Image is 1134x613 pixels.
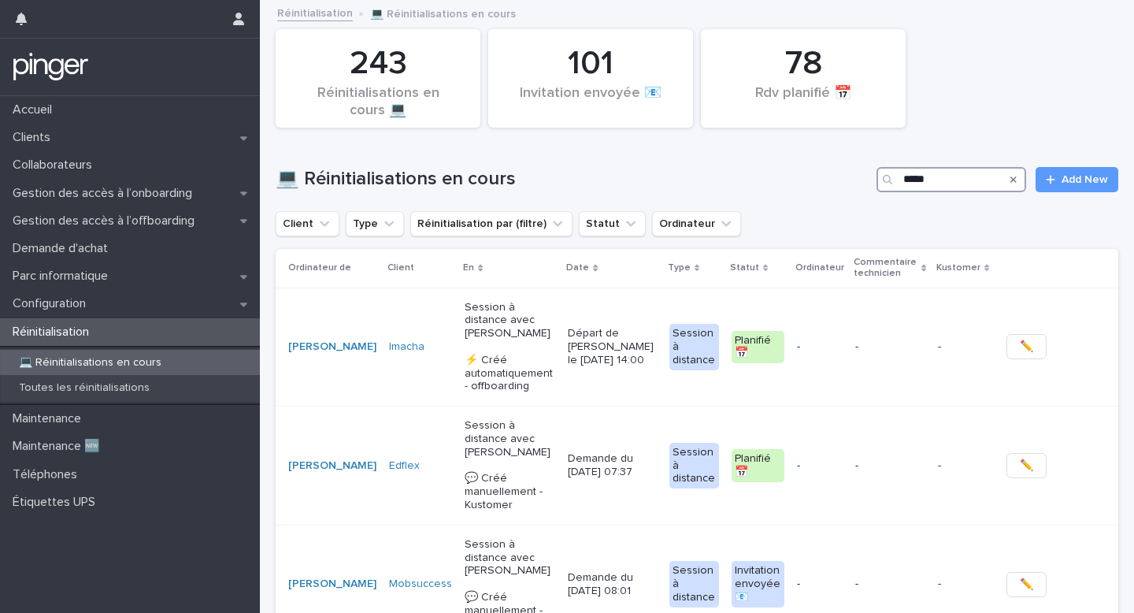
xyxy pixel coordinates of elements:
[6,214,207,228] p: Gestion des accès à l’offboarding
[13,51,89,83] img: mTgBEunGTSyRkCgitkcU
[732,449,785,482] div: Planifié 📅
[302,44,454,84] div: 243
[728,85,879,118] div: Rdv planifié 📅
[6,186,205,201] p: Gestion des accès à l’onboarding
[387,259,414,277] p: Client
[855,578,925,591] p: -
[1006,453,1047,478] button: ✏️
[276,211,339,236] button: Client
[669,561,719,607] div: Session à distance
[669,443,719,489] div: Session à distance
[6,325,102,340] p: Réinitialisation
[1020,458,1033,474] span: ✏️
[515,44,666,84] div: 101
[566,259,589,277] p: Date
[515,85,666,118] div: Invitation envoyée 📧
[795,259,844,277] p: Ordinateur
[410,211,573,236] button: Réinitialisation par (filtre)
[6,241,120,256] p: Demande d'achat
[855,340,925,354] p: -
[277,3,353,21] a: Réinitialisation
[1006,334,1047,359] button: ✏️
[1062,174,1108,185] span: Add New
[276,288,1118,407] tr: [PERSON_NAME] Imacha Session à distance avec [PERSON_NAME] ⚡ Créé automatiquement - offboardingDé...
[302,85,454,118] div: Réinitialisations en cours 💻
[732,561,785,607] div: Invitation envoyée 📧
[463,259,474,277] p: En
[6,158,105,173] p: Collaborateurs
[465,419,555,512] p: Session à distance avec [PERSON_NAME] 💬​ Créé manuellement - Kustomer
[6,381,162,395] p: Toutes les réinitialisations
[370,4,516,21] p: 💻 Réinitialisations en cours
[6,296,98,311] p: Configuration
[797,340,843,354] p: -
[6,102,65,117] p: Accueil
[579,211,646,236] button: Statut
[389,340,424,354] a: Imacha
[288,259,351,277] p: Ordinateur de
[288,578,376,591] a: [PERSON_NAME]
[346,211,404,236] button: Type
[668,259,691,277] p: Type
[855,459,925,473] p: -
[6,495,108,510] p: Étiquettes UPS
[1020,577,1033,593] span: ✏️
[938,337,944,354] p: -
[938,456,944,473] p: -
[6,411,94,426] p: Maintenance
[568,327,656,366] p: Départ de [PERSON_NAME] le [DATE] 14:00
[389,459,420,473] a: Edflex
[797,459,843,473] p: -
[276,168,870,191] h1: 💻 Réinitialisations en cours
[568,571,656,598] p: Demande du [DATE] 08:01
[389,578,452,591] a: Mobsuccess
[288,459,376,473] a: [PERSON_NAME]
[669,324,719,370] div: Session à distance
[276,407,1118,526] tr: [PERSON_NAME] Edflex Session à distance avec [PERSON_NAME] 💬​ Créé manuellement - KustomerDemande...
[568,452,656,479] p: Demande du [DATE] 07:37
[936,259,980,277] p: Kustomer
[6,269,120,284] p: Parc informatique
[465,301,555,394] p: Session à distance avec [PERSON_NAME] ⚡ Créé automatiquement - offboarding
[6,439,113,454] p: Maintenance 🆕
[938,574,944,591] p: -
[6,356,174,370] p: 💻 Réinitialisations en cours
[1020,339,1033,355] span: ✏️
[288,340,376,354] a: [PERSON_NAME]
[732,331,785,364] div: Planifié 📅
[652,211,741,236] button: Ordinateur
[797,578,843,591] p: -
[730,259,759,277] p: Statut
[854,254,917,283] p: Commentaire technicien
[6,467,90,482] p: Téléphones
[1006,572,1047,597] button: ✏️
[1036,167,1118,192] a: Add New
[876,167,1026,192] input: Search
[6,130,63,145] p: Clients
[728,44,879,84] div: 78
